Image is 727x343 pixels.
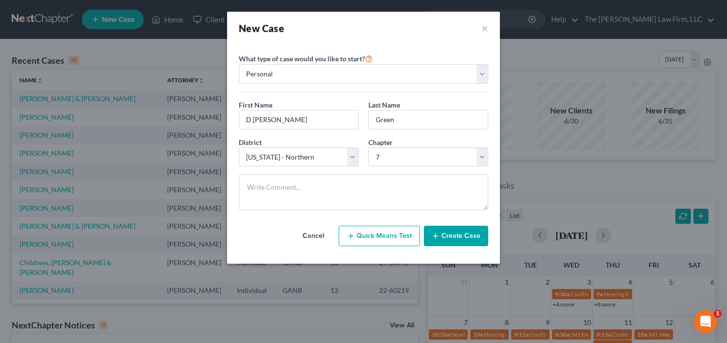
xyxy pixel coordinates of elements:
strong: New Case [239,22,284,34]
span: Last Name [368,101,400,109]
button: Cancel [292,226,335,246]
button: Quick Means Test [339,226,420,246]
input: Enter Last Name [369,110,488,129]
span: First Name [239,101,272,109]
input: Enter First Name [239,110,358,129]
label: What type of case would you like to start? [239,53,373,64]
span: 1 [714,310,722,318]
button: × [481,21,488,35]
iframe: Intercom live chat [694,310,717,333]
span: Chapter [368,138,393,146]
button: Create Case [424,226,488,246]
span: District [239,138,262,146]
